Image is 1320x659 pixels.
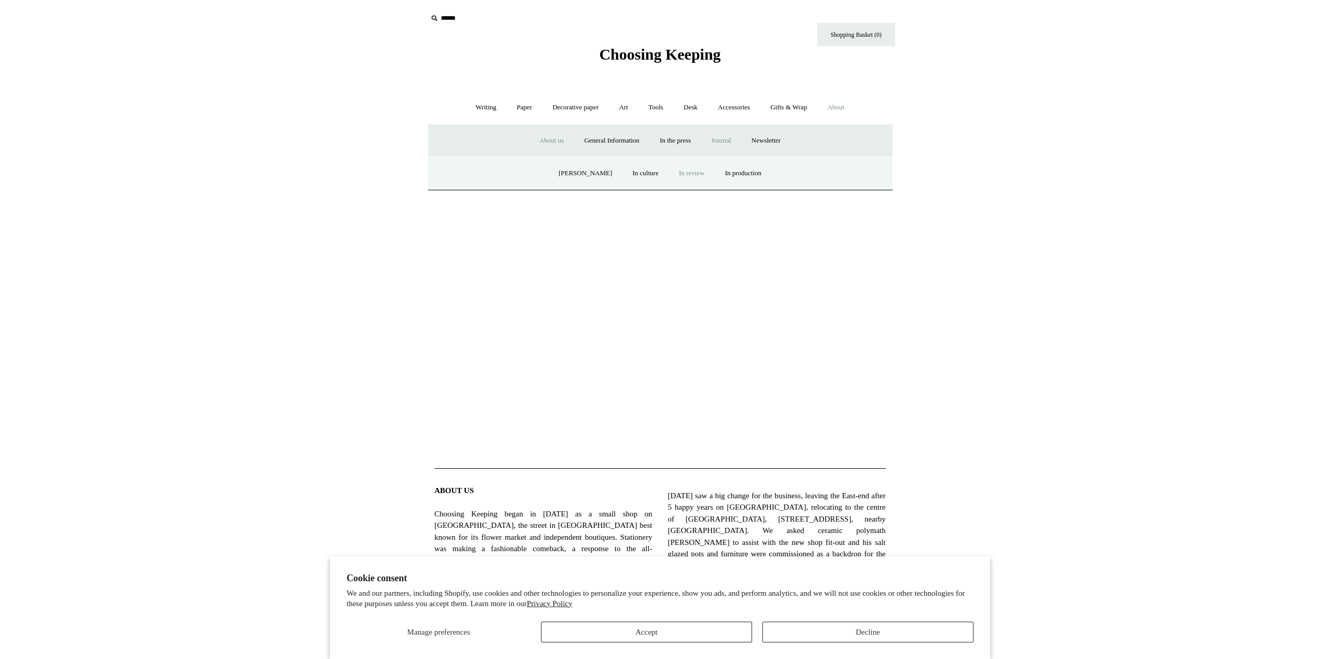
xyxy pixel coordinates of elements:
[527,599,573,608] a: Privacy Policy
[708,94,759,121] a: Accessories
[543,94,608,121] a: Decorative paper
[650,127,700,155] a: In the press
[716,160,771,187] a: In production
[575,127,648,155] a: General Information
[549,160,621,187] a: [PERSON_NAME]
[435,486,474,495] span: ABOUT US
[762,622,974,642] button: Decline
[541,622,752,642] button: Accept
[610,94,637,121] a: Art
[702,127,740,155] a: Journal
[818,94,854,121] a: About
[623,160,668,187] a: In culture
[639,94,673,121] a: Tools
[674,94,707,121] a: Desk
[507,94,541,121] a: Paper
[817,23,895,46] a: Shopping Basket (0)
[466,94,506,121] a: Writing
[346,588,974,609] p: We and our partners, including Shopify, use cookies and other technologies to personalize your ex...
[761,94,816,121] a: Gifts & Wrap
[407,628,470,636] span: Manage preferences
[599,54,720,61] a: Choosing Keeping
[599,46,720,63] span: Choosing Keeping
[530,127,573,155] a: About us
[346,622,531,642] button: Manage preferences
[742,127,790,155] a: Newsletter
[346,573,974,584] h2: Cookie consent
[670,160,714,187] a: In review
